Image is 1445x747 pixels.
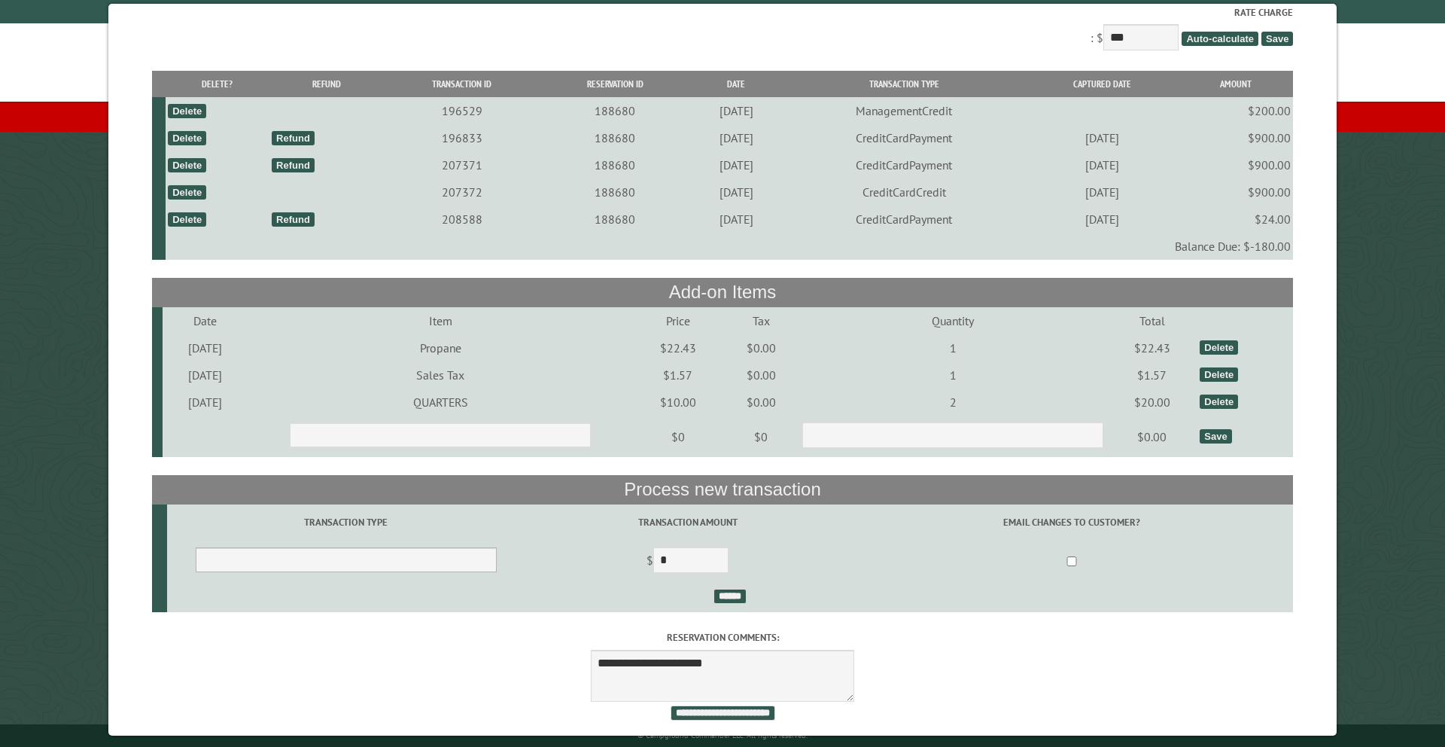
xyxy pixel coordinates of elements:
th: Process new transaction [152,475,1294,504]
div: Delete [1200,395,1238,409]
td: $900.00 [1179,151,1293,178]
td: CreditCardPayment [783,151,1026,178]
th: Add-on Items [152,278,1294,306]
td: [DATE] [163,389,248,416]
td: $1.57 [632,361,723,389]
td: $22.43 [1107,334,1198,361]
td: Quantity [799,307,1107,334]
th: Reservation ID [540,71,690,97]
td: Propane [248,334,633,361]
td: 207372 [384,178,540,206]
label: Transaction Type [169,515,523,529]
td: ManagementCredit [783,97,1026,124]
td: 1 [799,334,1107,361]
div: Delete [1200,340,1238,355]
label: Rate Charge [152,5,1294,20]
td: $20.00 [1107,389,1198,416]
td: [DATE] [689,124,782,151]
td: $10.00 [632,389,723,416]
td: $22.43 [632,334,723,361]
td: 196529 [384,97,540,124]
span: Auto-calculate [1182,32,1258,46]
th: Date [689,71,782,97]
td: CreditCardCredit [783,178,1026,206]
td: CreditCardPayment [783,206,1026,233]
td: Item [248,307,633,334]
td: [DATE] [689,151,782,178]
label: Transaction Amount [528,515,848,529]
div: : $ [152,5,1294,54]
div: Save [1200,429,1231,444]
td: $1.57 [1107,361,1198,389]
td: [DATE] [1026,124,1179,151]
td: $900.00 [1179,178,1293,206]
td: Date [163,307,248,334]
td: $0 [723,416,799,458]
td: [DATE] [1026,178,1179,206]
td: 188680 [540,151,690,178]
td: 207371 [384,151,540,178]
th: Delete? [166,71,269,97]
div: Refund [272,158,315,172]
td: $24.00 [1179,206,1293,233]
td: $0.00 [723,389,799,416]
th: Amount [1179,71,1293,97]
div: Delete [168,158,206,172]
td: CreditCardPayment [783,124,1026,151]
td: 188680 [540,178,690,206]
td: $200.00 [1179,97,1293,124]
div: Delete [168,212,206,227]
small: © Campground Commander LLC. All rights reserved. [637,730,808,740]
td: [DATE] [689,97,782,124]
td: [DATE] [689,206,782,233]
td: $0.00 [723,361,799,389]
td: $0.00 [723,334,799,361]
th: Captured Date [1026,71,1179,97]
td: Total [1107,307,1198,334]
td: $0.00 [1107,416,1198,458]
th: Transaction Type [783,71,1026,97]
td: 196833 [384,124,540,151]
label: Reservation comments: [152,630,1294,645]
label: Email changes to customer? [853,515,1291,529]
td: [DATE] [163,334,248,361]
td: $900.00 [1179,124,1293,151]
span: Save [1261,32,1293,46]
td: [DATE] [1026,151,1179,178]
td: $ [525,541,850,583]
div: Delete [168,104,206,118]
td: 1 [799,361,1107,389]
td: 208588 [384,206,540,233]
td: 188680 [540,124,690,151]
td: $0 [632,416,723,458]
td: Balance Due: $-180.00 [166,233,1293,260]
div: Refund [272,212,315,227]
td: Tax [723,307,799,334]
th: Refund [269,71,384,97]
td: [DATE] [1026,206,1179,233]
th: Transaction ID [384,71,540,97]
div: Refund [272,131,315,145]
div: Delete [1200,367,1238,382]
td: [DATE] [689,178,782,206]
div: Delete [168,131,206,145]
td: [DATE] [163,361,248,389]
div: Delete [168,185,206,200]
td: Price [632,307,723,334]
td: 188680 [540,206,690,233]
td: 2 [799,389,1107,416]
td: 188680 [540,97,690,124]
td: Sales Tax [248,361,633,389]
td: QUARTERS [248,389,633,416]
